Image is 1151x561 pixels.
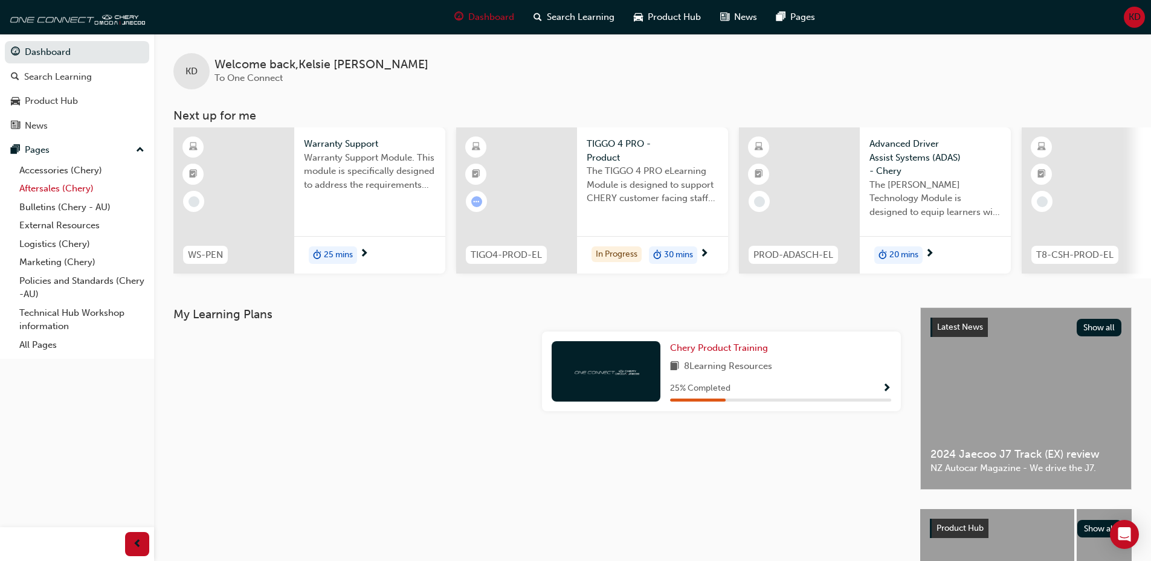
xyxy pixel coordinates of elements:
[6,5,145,29] img: oneconnect
[684,359,772,374] span: 8 Learning Resources
[11,72,19,83] span: search-icon
[930,461,1121,475] span: NZ Autocar Magazine - We drive the J7.
[882,381,891,396] button: Show Progress
[189,196,199,207] span: learningRecordVerb_NONE-icon
[624,5,711,30] a: car-iconProduct Hub
[5,41,149,63] a: Dashboard
[15,216,149,235] a: External Resources
[670,341,773,355] a: Chery Product Training
[670,342,768,353] span: Chery Product Training
[1077,319,1122,336] button: Show all
[547,10,614,24] span: Search Learning
[15,161,149,180] a: Accessories (Chery)
[648,10,701,24] span: Product Hub
[154,109,1151,123] h3: Next up for me
[920,307,1132,490] a: Latest NewsShow all2024 Jaecoo J7 Track (EX) reviewNZ Autocar Magazine - We drive the J7.
[930,519,1122,538] a: Product HubShow all
[472,167,480,182] span: booktick-icon
[15,272,149,304] a: Policies and Standards (Chery -AU)
[1124,7,1145,28] button: KD
[653,248,662,263] span: duration-icon
[5,66,149,88] a: Search Learning
[25,94,78,108] div: Product Hub
[592,246,642,263] div: In Progress
[930,318,1121,337] a: Latest NewsShow all
[739,127,1011,274] a: PROD-ADASCH-ELAdvanced Driver Assist Systems (ADAS) - CheryThe [PERSON_NAME] Technology Module is...
[790,10,815,24] span: Pages
[700,249,709,260] span: next-icon
[5,139,149,161] button: Pages
[11,96,20,107] span: car-icon
[454,10,463,25] span: guage-icon
[1110,520,1139,549] div: Open Intercom Messenger
[889,248,918,262] span: 20 mins
[214,72,283,83] span: To One Connect
[925,249,934,260] span: next-icon
[754,196,765,207] span: learningRecordVerb_NONE-icon
[11,145,20,156] span: pages-icon
[471,248,542,262] span: TIGO4-PROD-EL
[15,253,149,272] a: Marketing (Chery)
[214,58,428,72] span: Welcome back , Kelsie [PERSON_NAME]
[879,248,887,263] span: duration-icon
[25,119,48,133] div: News
[670,382,730,396] span: 25 % Completed
[587,164,718,205] span: The TIGGO 4 PRO eLearning Module is designed to support CHERY customer facing staff with the prod...
[1129,10,1141,24] span: KD
[359,249,369,260] span: next-icon
[468,10,514,24] span: Dashboard
[937,523,984,533] span: Product Hub
[445,5,524,30] a: guage-iconDashboard
[15,235,149,254] a: Logistics (Chery)
[524,5,624,30] a: search-iconSearch Learning
[313,248,321,263] span: duration-icon
[755,139,763,155] span: learningResourceType_ELEARNING-icon
[133,537,142,552] span: prev-icon
[472,139,480,155] span: learningResourceType_ELEARNING-icon
[720,10,729,25] span: news-icon
[189,167,198,182] span: booktick-icon
[471,196,482,207] span: learningRecordVerb_ATTEMPT-icon
[937,322,983,332] span: Latest News
[767,5,825,30] a: pages-iconPages
[664,248,693,262] span: 30 mins
[1037,167,1046,182] span: booktick-icon
[188,248,223,262] span: WS-PEN
[776,10,785,25] span: pages-icon
[5,90,149,112] a: Product Hub
[711,5,767,30] a: news-iconNews
[15,336,149,354] a: All Pages
[573,365,639,377] img: oneconnect
[25,143,50,157] div: Pages
[634,10,643,25] span: car-icon
[24,70,92,84] div: Search Learning
[11,47,20,58] span: guage-icon
[11,121,20,132] span: news-icon
[189,139,198,155] span: learningResourceType_ELEARNING-icon
[185,65,198,79] span: KD
[734,10,757,24] span: News
[1037,196,1048,207] span: learningRecordVerb_NONE-icon
[670,359,679,374] span: book-icon
[587,137,718,164] span: TIGGO 4 PRO - Product
[1037,139,1046,155] span: learningResourceType_ELEARNING-icon
[15,179,149,198] a: Aftersales (Chery)
[15,304,149,336] a: Technical Hub Workshop information
[869,137,1001,178] span: Advanced Driver Assist Systems (ADAS) - Chery
[5,115,149,137] a: News
[755,167,763,182] span: booktick-icon
[869,178,1001,219] span: The [PERSON_NAME] Technology Module is designed to equip learners with essential knowledge about ...
[15,198,149,217] a: Bulletins (Chery - AU)
[173,307,901,321] h3: My Learning Plans
[1077,520,1123,537] button: Show all
[753,248,833,262] span: PROD-ADASCH-EL
[173,127,445,274] a: WS-PENWarranty SupportWarranty Support Module. This module is specifically designed to address th...
[136,143,144,158] span: up-icon
[5,39,149,139] button: DashboardSearch LearningProduct HubNews
[304,151,436,192] span: Warranty Support Module. This module is specifically designed to address the requirements and pro...
[1036,248,1114,262] span: T8-CSH-PROD-EL
[456,127,728,274] a: TIGO4-PROD-ELTIGGO 4 PRO - ProductThe TIGGO 4 PRO eLearning Module is designed to support CHERY c...
[534,10,542,25] span: search-icon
